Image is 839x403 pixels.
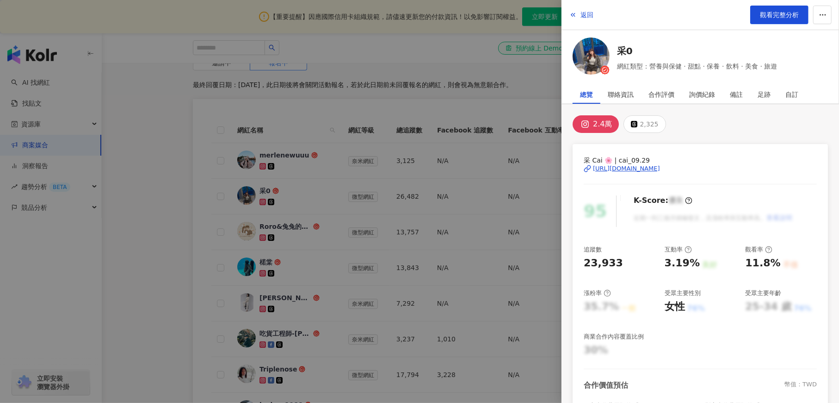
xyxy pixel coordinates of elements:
div: K-Score : [634,195,692,206]
a: KOL Avatar [573,38,610,78]
div: [URL][DOMAIN_NAME] [593,164,660,173]
span: 觀看完整分析 [760,11,799,19]
div: 互動率 [665,246,692,254]
div: 3.19% [665,256,700,271]
div: 2.4萬 [593,118,612,131]
div: 女性 [665,300,685,314]
button: 2,325 [623,115,666,133]
div: 11.8% [745,256,780,271]
div: 總覽 [580,85,593,104]
div: 漲粉率 [584,289,611,297]
div: 聯絡資訊 [608,85,634,104]
div: 詢價紀錄 [689,85,715,104]
div: 追蹤數 [584,246,602,254]
div: 23,933 [584,256,623,271]
button: 2.4萬 [573,115,619,133]
div: 觀看率 [745,246,772,254]
a: 采0 [617,44,777,57]
div: 足跡 [758,85,771,104]
div: 受眾主要性別 [665,289,701,297]
span: 網紅類型：營養與保健 · 甜點 · 保養 · 飲料 · 美食 · 旅遊 [617,61,777,71]
button: 返回 [569,6,594,24]
div: 合作評價 [648,85,674,104]
div: 2,325 [640,118,658,131]
div: 自訂 [785,85,798,104]
img: KOL Avatar [573,38,610,75]
div: 備註 [730,85,743,104]
div: 合作價值預估 [584,380,628,390]
div: 受眾主要年齡 [745,289,781,297]
a: 觀看完整分析 [750,6,808,24]
span: 采 Cai 🌸 | cai_09.29 [584,155,817,165]
div: 商業合作內容覆蓋比例 [584,333,644,341]
span: 返回 [580,11,593,19]
div: 幣值：TWD [784,380,817,390]
a: [URL][DOMAIN_NAME] [584,164,817,173]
